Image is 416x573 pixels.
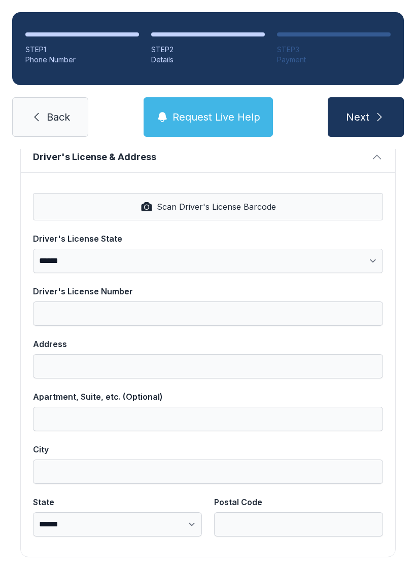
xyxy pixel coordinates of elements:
[151,55,265,65] div: Details
[33,285,383,297] div: Driver's License Number
[151,45,265,55] div: STEP 2
[33,512,202,537] select: State
[33,496,202,508] div: State
[33,338,383,350] div: Address
[33,407,383,431] input: Apartment, Suite, etc. (Optional)
[172,110,260,124] span: Request Live Help
[25,45,139,55] div: STEP 1
[47,110,70,124] span: Back
[33,301,383,326] input: Driver's License Number
[25,55,139,65] div: Phone Number
[33,150,367,164] span: Driver's License & Address
[33,233,383,245] div: Driver's License State
[33,443,383,455] div: City
[214,512,383,537] input: Postal Code
[33,391,383,403] div: Apartment, Suite, etc. (Optional)
[157,201,276,213] span: Scan Driver's License Barcode
[214,496,383,508] div: Postal Code
[33,354,383,378] input: Address
[277,45,391,55] div: STEP 3
[21,138,395,172] button: Driver's License & Address
[277,55,391,65] div: Payment
[346,110,369,124] span: Next
[33,460,383,484] input: City
[33,249,383,273] select: Driver's License State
